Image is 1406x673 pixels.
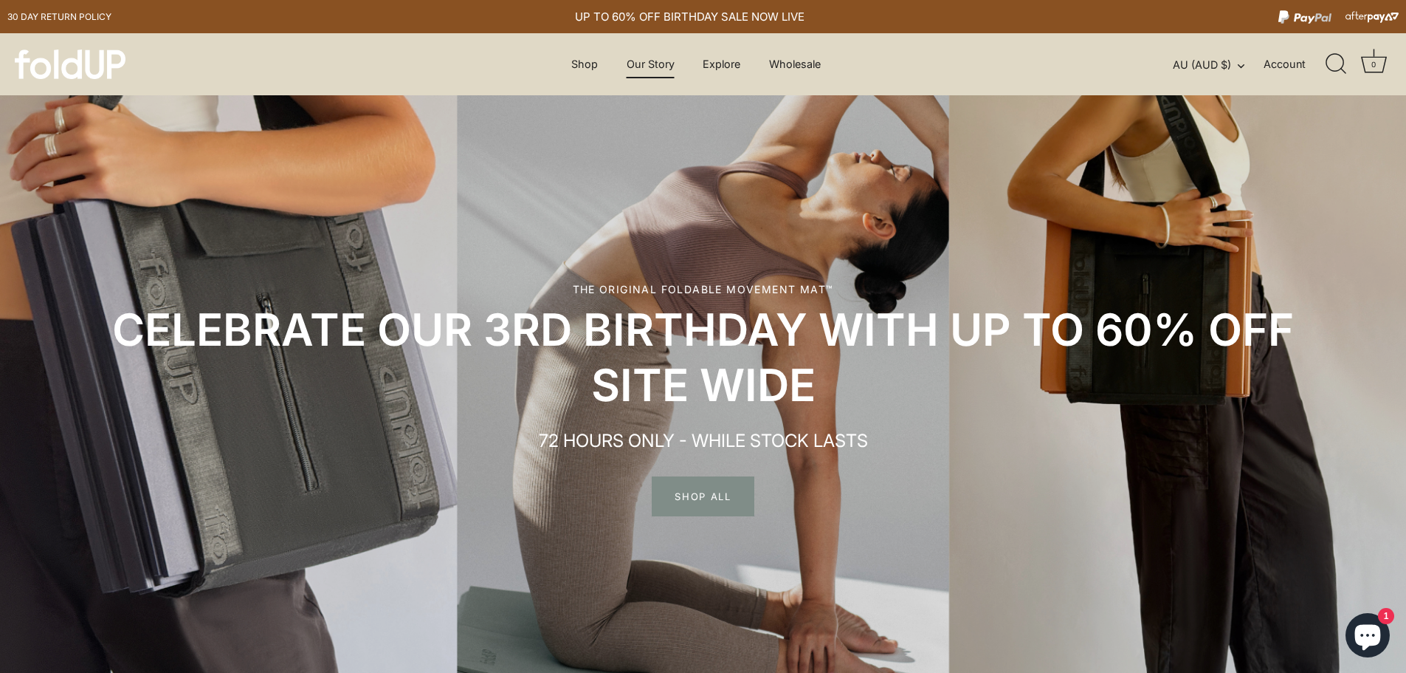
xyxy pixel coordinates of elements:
div: 0 [1366,57,1381,72]
p: 72 HOURS ONLY - WHILE STOCK LASTS [393,428,1013,454]
div: The original foldable movement mat™ [66,281,1340,297]
h2: CELEBRATE OUR 3RD BIRTHDAY WITH UP TO 60% OFF SITE WIDE [66,302,1340,413]
a: Search [1320,48,1352,81]
a: Explore [690,50,754,78]
a: Account [1264,55,1331,73]
a: 30 day Return policy [7,8,111,26]
a: Shop [559,50,611,78]
div: Primary navigation [535,50,857,78]
button: AU (AUD $) [1173,58,1261,72]
a: Wholesale [756,50,833,78]
a: Cart [1357,48,1390,81]
inbox-online-store-chat: Shopify online store chat [1341,613,1394,661]
span: SHOP ALL [652,476,754,516]
a: Our Story [613,50,687,78]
